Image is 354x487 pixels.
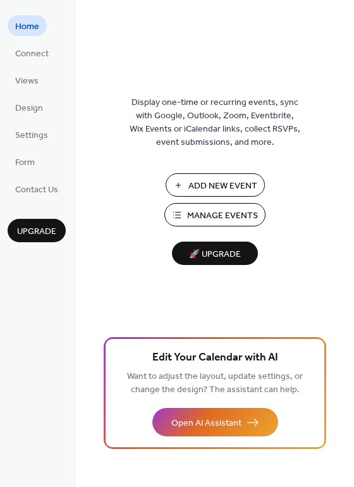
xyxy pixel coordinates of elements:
[164,203,265,226] button: Manage Events
[8,151,42,172] a: Form
[166,173,265,197] button: Add New Event
[8,178,66,199] a: Contact Us
[15,47,49,61] span: Connect
[8,124,56,145] a: Settings
[152,349,278,367] span: Edit Your Calendar with AI
[15,183,58,197] span: Contact Us
[188,180,257,193] span: Add New Event
[187,209,258,223] span: Manage Events
[8,70,46,90] a: Views
[172,242,258,265] button: 🚀 Upgrade
[15,129,48,142] span: Settings
[180,246,250,263] span: 🚀 Upgrade
[171,417,241,430] span: Open AI Assistant
[130,96,300,149] span: Display one-time or recurring events, sync with Google, Outlook, Zoom, Eventbrite, Wix Events or ...
[8,15,47,36] a: Home
[127,368,303,398] span: Want to adjust the layout, update settings, or change the design? The assistant can help.
[15,75,39,88] span: Views
[15,102,43,115] span: Design
[17,225,56,238] span: Upgrade
[15,20,39,34] span: Home
[8,97,51,118] a: Design
[152,408,278,436] button: Open AI Assistant
[15,156,35,170] span: Form
[8,42,56,63] a: Connect
[8,219,66,242] button: Upgrade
